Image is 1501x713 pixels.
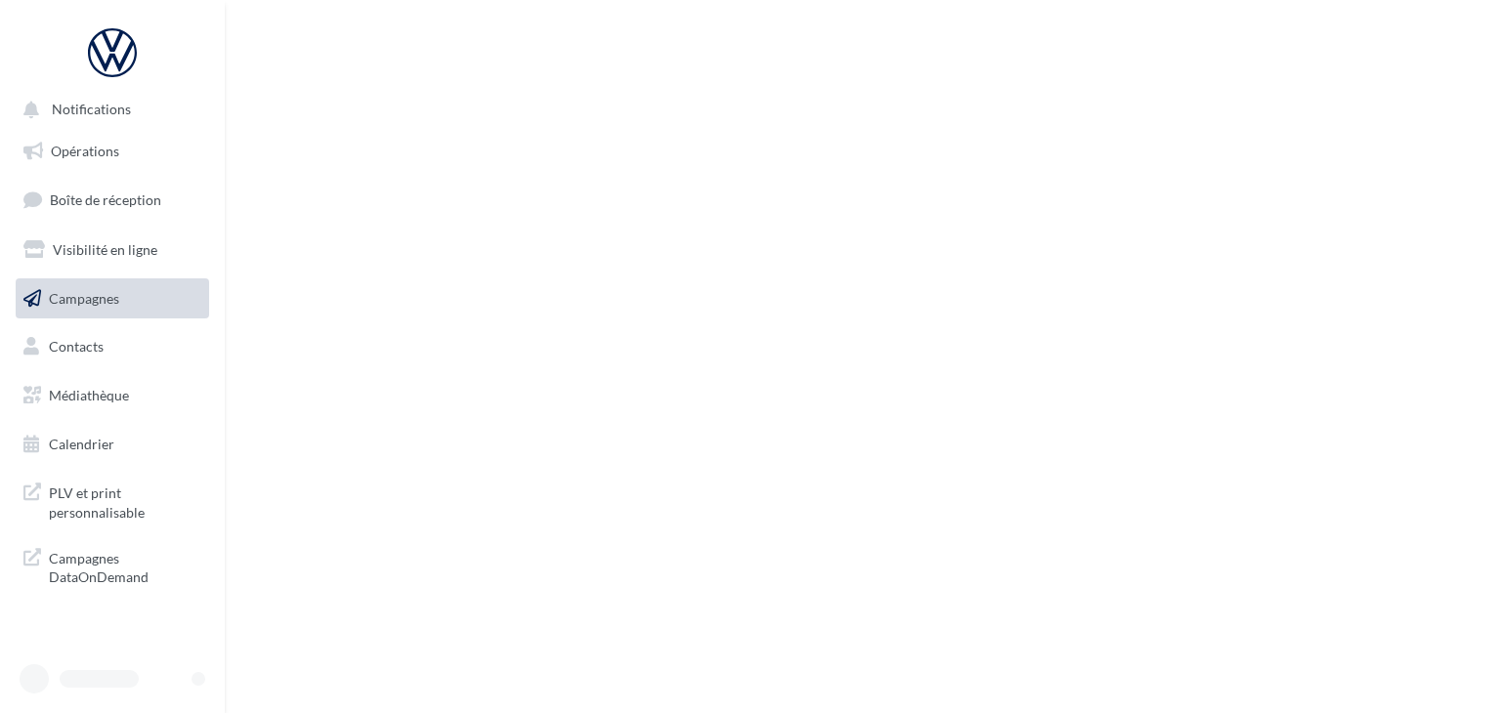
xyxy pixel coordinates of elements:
[12,375,213,416] a: Médiathèque
[49,289,119,306] span: Campagnes
[53,241,157,258] span: Visibilité en ligne
[49,387,129,403] span: Médiathèque
[12,230,213,271] a: Visibilité en ligne
[49,545,201,587] span: Campagnes DataOnDemand
[12,179,213,221] a: Boîte de réception
[50,191,161,208] span: Boîte de réception
[12,131,213,172] a: Opérations
[12,326,213,367] a: Contacts
[51,143,119,159] span: Opérations
[49,338,104,355] span: Contacts
[49,480,201,522] span: PLV et print personnalisable
[12,278,213,319] a: Campagnes
[12,537,213,595] a: Campagnes DataOnDemand
[49,436,114,452] span: Calendrier
[52,102,131,118] span: Notifications
[12,424,213,465] a: Calendrier
[12,472,213,529] a: PLV et print personnalisable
